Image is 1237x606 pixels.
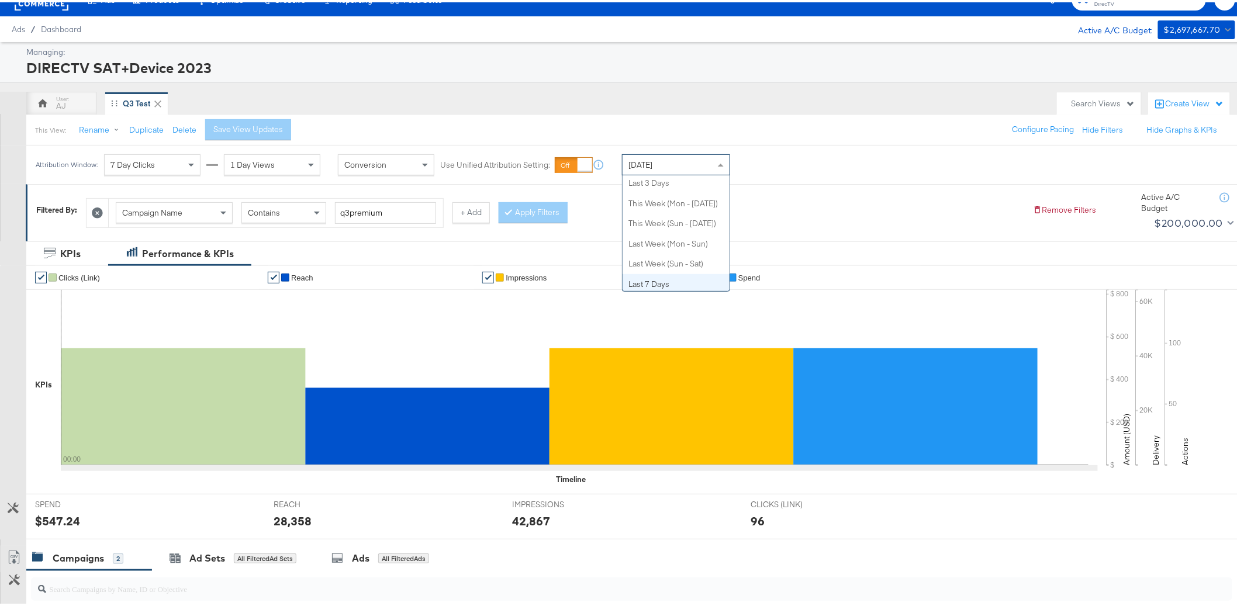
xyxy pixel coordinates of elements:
[291,271,313,280] span: Reach
[1083,122,1124,133] button: Hide Filters
[58,271,100,280] span: Clicks (Link)
[113,551,123,562] div: 2
[452,200,490,221] button: + Add
[71,117,132,138] button: Rename
[60,245,81,258] div: KPIs
[230,157,275,168] span: 1 Day Views
[623,211,730,231] div: This Week (Sun - [DATE])
[1033,202,1097,213] button: Remove Filters
[482,269,494,281] a: ✔
[35,497,123,508] span: SPEND
[189,549,225,563] div: Ad Sets
[46,570,1121,593] input: Search Campaigns by Name, ID or Objective
[335,200,436,221] input: Enter a search term
[738,271,761,280] span: Spend
[1166,96,1224,108] div: Create View
[352,549,369,563] div: Ads
[1158,18,1235,37] button: $2,697,667.70
[1151,433,1162,463] text: Delivery
[25,22,41,32] span: /
[274,497,361,508] span: REACH
[234,551,296,562] div: All Filtered Ad Sets
[35,377,52,388] div: KPIs
[1066,18,1152,36] div: Active A/C Budget
[35,158,98,167] div: Attribution Window:
[1155,212,1223,230] div: $200,000.00
[35,510,80,527] div: $547.24
[623,191,730,212] div: This Week (Mon - [DATE])
[378,551,429,562] div: All Filtered Ads
[142,245,234,258] div: Performance & KPIs
[41,22,81,32] a: Dashboard
[12,22,25,32] span: Ads
[751,497,838,508] span: CLICKS (LINK)
[248,205,280,216] span: Contains
[1164,20,1221,35] div: $2,697,667.70
[35,269,47,281] a: ✔
[1147,122,1218,133] button: Hide Graphs & KPIs
[53,549,104,563] div: Campaigns
[628,157,652,168] span: [DATE]
[623,231,730,252] div: Last Week (Mon - Sun)
[623,251,730,272] div: Last Week (Sun - Sat)
[344,157,386,168] span: Conversion
[1150,212,1236,230] button: $200,000.00
[36,202,77,213] div: Filtered By:
[122,205,182,216] span: Campaign Name
[1180,435,1191,463] text: Actions
[751,510,765,527] div: 96
[556,472,586,483] div: Timeline
[506,271,547,280] span: Impressions
[111,98,118,104] div: Drag to reorder tab
[56,98,66,109] div: AJ
[123,96,150,107] div: Q3 Test
[440,157,550,168] label: Use Unified Attribution Setting:
[623,171,730,191] div: Last 3 Days
[1072,96,1135,107] div: Search Views
[110,157,155,168] span: 7 Day Clicks
[26,56,1232,75] div: DIRECTV SAT+Device 2023
[512,497,600,508] span: IMPRESSIONS
[1004,117,1083,138] button: Configure Pacing
[512,510,550,527] div: 42,867
[1142,189,1206,211] div: Active A/C Budget
[35,123,66,133] div: This View:
[274,510,312,527] div: 28,358
[1122,411,1132,463] text: Amount (USD)
[129,122,164,133] button: Duplicate
[268,269,279,281] a: ✔
[172,122,196,133] button: Delete
[623,272,730,292] div: Last 7 Days
[26,44,1232,56] div: Managing:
